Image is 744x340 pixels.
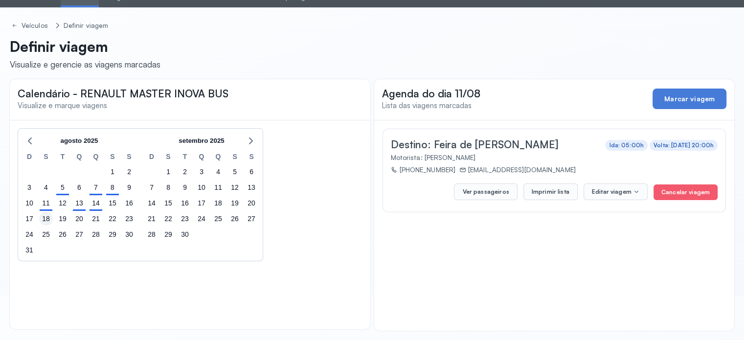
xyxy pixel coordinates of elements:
[161,165,175,179] div: segunda-feira, 1 de set. de 2025
[72,196,86,210] div: quarta-feira, 13 de ago. de 2025
[161,196,175,210] div: segunda-feira, 15 de set. de 2025
[210,151,226,164] div: Q
[106,196,119,210] div: sexta-feira, 15 de ago. de 2025
[39,227,53,241] div: segunda-feira, 25 de ago. de 2025
[23,227,36,241] div: domingo, 24 de ago. de 2025
[391,165,455,174] div: [PHONE_NUMBER]
[23,181,36,194] div: domingo, 3 de ago. de 2025
[10,59,160,69] div: Visualize e gerencie as viagens marcadas
[122,212,136,226] div: sábado, 23 de ago. de 2025
[89,181,103,194] div: quinta-feira, 7 de ago. de 2025
[245,165,258,179] div: sábado, 6 de set. de 2025
[654,142,714,149] div: Volta: [DATE] 20:00h
[228,196,242,210] div: sexta-feira, 19 de set. de 2025
[160,151,177,164] div: S
[245,212,258,226] div: sábado, 27 de set. de 2025
[245,181,258,194] div: sábado, 13 de set. de 2025
[39,181,53,194] div: segunda-feira, 4 de ago. de 2025
[195,212,208,226] div: quarta-feira, 24 de set. de 2025
[211,165,225,179] div: quinta-feira, 4 de set. de 2025
[121,151,137,164] div: S
[592,188,631,196] span: Editar viagem
[382,101,472,110] span: Lista das viagens marcadas
[143,151,160,164] div: D
[211,212,225,226] div: quinta-feira, 25 de set. de 2025
[178,181,192,194] div: terça-feira, 9 de set. de 2025
[64,22,108,30] div: Definir viagem
[584,183,648,200] button: Editar viagem
[72,212,86,226] div: quarta-feira, 20 de ago. de 2025
[177,151,193,164] div: T
[654,184,718,200] button: Cancelar viagem
[72,227,86,241] div: quarta-feira, 27 de ago. de 2025
[60,134,98,148] span: agosto 2025
[145,227,158,241] div: domingo, 28 de set. de 2025
[56,181,69,194] div: terça-feira, 5 de ago. de 2025
[71,151,88,164] div: Q
[122,165,136,179] div: sábado, 2 de ago. de 2025
[122,227,136,241] div: sábado, 30 de ago. de 2025
[454,183,517,200] button: Ver passageiros
[122,196,136,210] div: sábado, 16 de ago. de 2025
[106,212,119,226] div: sexta-feira, 22 de ago. de 2025
[10,38,160,55] p: Definir viagem
[382,87,480,100] span: Agenda do dia 11/08
[23,243,36,257] div: domingo, 31 de ago. de 2025
[89,212,103,226] div: quinta-feira, 21 de ago. de 2025
[653,89,726,109] button: Marcar viagem
[193,151,210,164] div: Q
[39,196,53,210] div: segunda-feira, 11 de ago. de 2025
[161,181,175,194] div: segunda-feira, 8 de set. de 2025
[195,181,208,194] div: quarta-feira, 10 de set. de 2025
[56,196,69,210] div: terça-feira, 12 de ago. de 2025
[609,142,644,149] div: Ida: 05:00h
[391,153,714,161] div: Motorista: [PERSON_NAME]
[243,151,260,164] div: S
[56,134,102,148] button: agosto 2025
[145,212,158,226] div: domingo, 21 de set. de 2025
[122,181,136,194] div: sábado, 9 de ago. de 2025
[195,196,208,210] div: quarta-feira, 17 de set. de 2025
[23,212,36,226] div: domingo, 17 de ago. de 2025
[459,165,576,174] div: [EMAIL_ADDRESS][DOMAIN_NAME]
[145,181,158,194] div: domingo, 7 de set. de 2025
[72,181,86,194] div: quarta-feira, 6 de ago. de 2025
[391,138,559,151] span: Destino: Feira de [PERSON_NAME]
[54,151,71,164] div: T
[226,151,243,164] div: S
[178,196,192,210] div: terça-feira, 16 de set. de 2025
[39,212,53,226] div: segunda-feira, 18 de ago. de 2025
[10,20,52,32] a: Veículos
[228,212,242,226] div: sexta-feira, 26 de set. de 2025
[179,134,224,148] span: setembro 2025
[245,196,258,210] div: sábado, 20 de set. de 2025
[23,196,36,210] div: domingo, 10 de ago. de 2025
[18,101,107,110] span: Visualize e marque viagens
[88,151,104,164] div: Q
[104,151,121,164] div: S
[145,196,158,210] div: domingo, 14 de set. de 2025
[106,181,119,194] div: sexta-feira, 8 de ago. de 2025
[175,134,228,148] button: setembro 2025
[178,212,192,226] div: terça-feira, 23 de set. de 2025
[195,165,208,179] div: quarta-feira, 3 de set. de 2025
[161,227,175,241] div: segunda-feira, 29 de set. de 2025
[211,196,225,210] div: quinta-feira, 18 de set. de 2025
[106,165,119,179] div: sexta-feira, 1 de ago. de 2025
[178,227,192,241] div: terça-feira, 30 de set. de 2025
[62,20,110,32] a: Definir viagem
[161,212,175,226] div: segunda-feira, 22 de set. de 2025
[228,181,242,194] div: sexta-feira, 12 de set. de 2025
[106,227,119,241] div: sexta-feira, 29 de ago. de 2025
[56,212,69,226] div: terça-feira, 19 de ago. de 2025
[22,22,50,30] div: Veículos
[523,183,578,200] button: Imprimir lista
[211,181,225,194] div: quinta-feira, 11 de set. de 2025
[56,227,69,241] div: terça-feira, 26 de ago. de 2025
[38,151,54,164] div: S
[18,87,228,100] span: Calendário - RENAULT MASTER INOVA BUS
[89,227,103,241] div: quinta-feira, 28 de ago. de 2025
[228,165,242,179] div: sexta-feira, 5 de set. de 2025
[89,196,103,210] div: quinta-feira, 14 de ago. de 2025
[178,165,192,179] div: terça-feira, 2 de set. de 2025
